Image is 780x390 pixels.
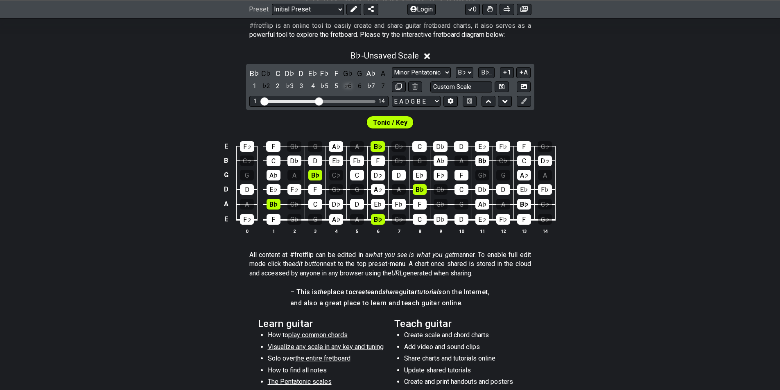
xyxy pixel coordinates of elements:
div: toggle pitch class [273,68,283,79]
div: toggle pitch class [366,68,377,79]
select: Scale [392,67,451,78]
div: D [350,199,364,210]
div: G♭ [329,184,343,195]
span: The Pentatonic scales [268,378,332,385]
td: E [221,212,231,227]
div: E♭ [329,156,343,166]
em: URL [391,269,403,277]
button: Share Preset [364,3,378,15]
div: F♭ [434,170,448,180]
div: toggle scale degree [319,81,330,92]
h2: Teach guitar [394,319,522,328]
div: toggle scale degree [261,81,271,92]
button: Toggle horizontal chord view [463,96,477,107]
div: D♭ [287,156,301,166]
div: B♭ [267,199,280,210]
th: 2 [284,227,305,235]
div: toggle pitch class [331,68,341,79]
div: F♭ [240,141,254,152]
div: toggle scale degree [273,81,283,92]
div: toggle pitch class [249,68,260,79]
button: B♭.. [478,67,495,78]
div: A [496,199,510,210]
div: F [267,214,280,225]
span: First enable full edit mode to edit [373,117,407,128]
div: C [350,170,364,180]
div: C♭ [240,156,254,166]
div: D♭ [329,199,343,210]
div: D [454,214,468,225]
div: D♭ [433,141,448,152]
div: C♭ [392,214,406,225]
div: D♭ [475,184,489,195]
span: Visualize any scale in any key and tuning [268,343,384,351]
div: G♭ [475,170,489,180]
div: C♭ [329,170,343,180]
button: Move up [482,96,495,107]
div: toggle scale degree [296,81,307,92]
div: F [517,214,531,225]
div: A [287,170,301,180]
span: B♭ - Unsaved Scale [350,51,419,61]
div: B♭ [413,184,427,195]
th: 0 [237,227,258,235]
th: 7 [388,227,409,235]
div: toggle scale degree [249,81,260,92]
div: G♭ [538,141,552,152]
select: Preset [272,3,344,15]
h4: and also a great place to learn and teach guitar online. [290,299,490,308]
button: 0 [465,3,480,15]
em: create [353,288,371,296]
div: toggle pitch class [284,68,295,79]
li: Create scale and chord charts [404,331,521,342]
em: what you see is what you get [369,251,454,259]
div: D [454,141,468,152]
div: 14 [378,98,385,105]
div: F [454,170,468,180]
td: A [221,197,231,212]
em: share [382,288,399,296]
div: toggle pitch class [307,68,318,79]
span: How to find all notes [268,366,327,374]
div: toggle pitch class [319,68,330,79]
div: toggle scale degree [307,81,318,92]
th: 9 [430,227,451,235]
div: E♭ [371,199,385,210]
li: Create and print handouts and posters [404,377,521,389]
div: toggle scale degree [354,81,365,92]
div: C♭ [538,199,552,210]
div: F [266,141,280,152]
div: E♭ [267,184,280,195]
td: G [221,168,231,182]
li: How to [268,331,384,342]
td: B [221,153,231,168]
div: C [412,141,427,152]
div: toggle scale degree [366,81,377,92]
div: toggle scale degree [378,81,388,92]
th: 14 [534,227,555,235]
em: tutorials [417,288,442,296]
button: 1 [500,67,514,78]
div: toggle scale degree [331,81,341,92]
div: toggle pitch class [343,68,353,79]
div: B♭ [371,141,385,152]
button: Login [407,3,436,15]
th: 13 [513,227,534,235]
div: F♭ [496,141,510,152]
div: A♭ [434,156,448,166]
div: toggle scale degree [343,81,353,92]
div: A [454,156,468,166]
div: F [371,156,385,166]
div: C♭ [496,156,510,166]
th: 11 [472,227,493,235]
div: F♭ [538,184,552,195]
em: edit button [292,260,323,268]
div: Visible fret range [249,96,389,107]
div: G [454,199,468,210]
button: Store user defined scale [495,81,509,92]
div: A [240,199,254,210]
div: C [517,156,531,166]
div: G [308,141,322,152]
div: F [308,184,322,195]
div: D [496,184,510,195]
